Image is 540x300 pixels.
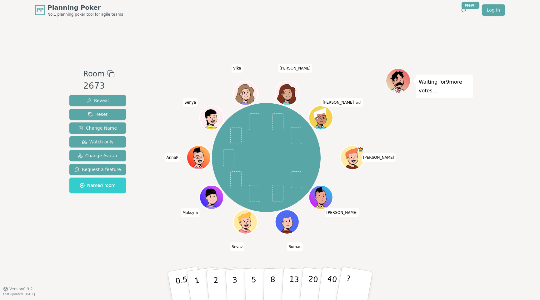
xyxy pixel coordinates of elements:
[69,136,126,147] button: Watch only
[287,242,303,251] span: Click to change your name
[82,139,114,145] span: Watch only
[47,12,123,17] span: No.1 planning poker tool for agile teams
[74,166,121,173] span: Request a feature
[165,153,180,162] span: Click to change your name
[482,4,505,16] a: Log in
[69,122,126,134] button: Change Name
[9,287,33,292] span: Version 0.9.2
[458,4,469,16] button: New!
[80,182,116,189] span: Named room
[230,242,244,251] span: Click to change your name
[325,208,359,217] span: Click to change your name
[321,98,363,107] span: Click to change your name
[36,6,43,14] span: PP
[362,153,396,162] span: Click to change your name
[69,164,126,175] button: Request a feature
[3,292,35,296] span: Last updated: [DATE]
[88,111,107,117] span: Reset
[47,3,123,12] span: Planning Poker
[69,95,126,106] button: Reveal
[69,150,126,161] button: Change Avatar
[419,78,470,95] p: Waiting for 9 more votes...
[278,64,312,73] span: Click to change your name
[87,97,109,104] span: Reveal
[3,287,33,292] button: Version0.9.2
[462,2,479,9] div: New!
[78,125,117,131] span: Change Name
[69,109,126,120] button: Reset
[181,208,200,217] span: Click to change your name
[183,98,197,107] span: Click to change your name
[309,106,332,129] button: Click to change your avatar
[78,153,118,159] span: Change Avatar
[83,80,114,92] div: 2673
[69,178,126,193] button: Named room
[354,101,361,104] span: (you)
[357,146,363,152] span: Ira is the host
[232,64,242,73] span: Click to change your name
[83,68,104,80] span: Room
[35,3,123,17] a: PPPlanning PokerNo.1 planning poker tool for agile teams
